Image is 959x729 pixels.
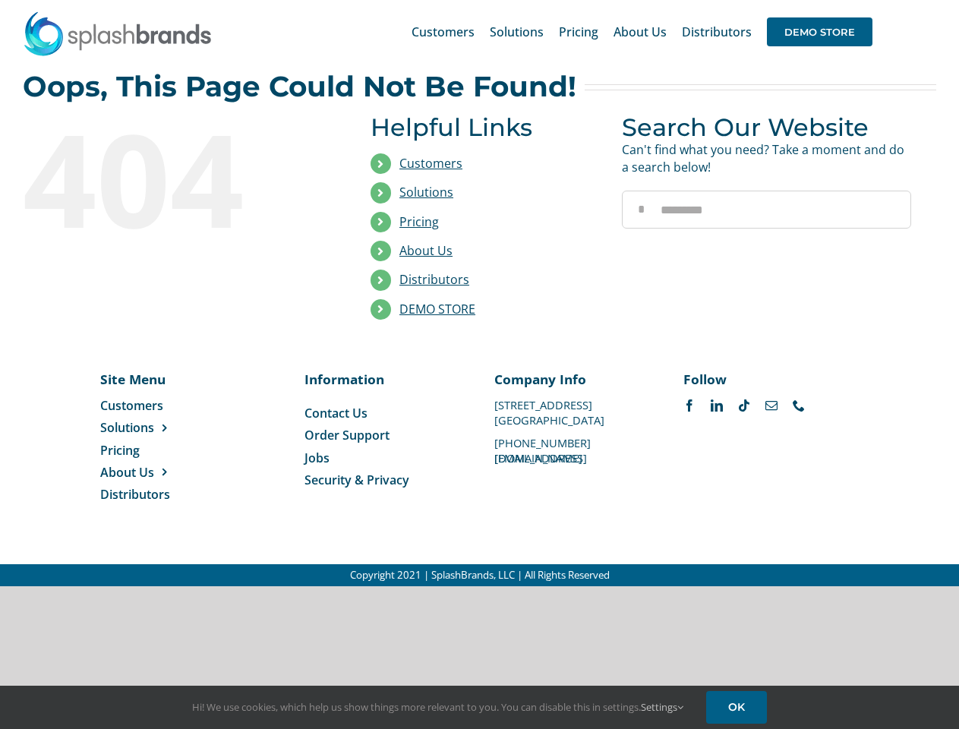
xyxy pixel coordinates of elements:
[304,472,409,488] span: Security & Privacy
[614,26,667,38] span: About Us
[100,464,203,481] a: About Us
[100,419,154,436] span: Solutions
[412,26,475,38] span: Customers
[399,155,462,172] a: Customers
[304,405,368,421] span: Contact Us
[23,71,576,102] h2: Oops, This Page Could Not Be Found!
[399,184,453,200] a: Solutions
[682,26,752,38] span: Distributors
[622,191,911,229] input: Search...
[559,26,598,38] span: Pricing
[765,399,778,412] a: mail
[304,450,465,466] a: Jobs
[304,427,465,443] a: Order Support
[399,271,469,288] a: Distributors
[100,486,203,503] a: Distributors
[412,8,475,56] a: Customers
[738,399,750,412] a: tiktok
[304,450,330,466] span: Jobs
[100,442,203,459] a: Pricing
[100,442,140,459] span: Pricing
[683,399,696,412] a: facebook
[494,370,655,388] p: Company Info
[711,399,723,412] a: linkedin
[371,113,599,141] h3: Helpful Links
[412,8,872,56] nav: Main Menu
[100,397,203,503] nav: Menu
[490,26,544,38] span: Solutions
[399,301,475,317] a: DEMO STORE
[641,700,683,714] a: Settings
[559,8,598,56] a: Pricing
[304,405,465,421] a: Contact Us
[683,370,844,388] p: Follow
[622,191,660,229] input: Search
[304,472,465,488] a: Security & Privacy
[23,11,213,56] img: SplashBrands.com Logo
[682,8,752,56] a: Distributors
[192,700,683,714] span: Hi! We use cookies, which help us show things more relevant to you. You can disable this in setti...
[304,405,465,489] nav: Menu
[767,8,872,56] a: DEMO STORE
[100,464,154,481] span: About Us
[100,419,203,436] a: Solutions
[793,399,805,412] a: phone
[100,397,203,414] a: Customers
[399,242,453,259] a: About Us
[304,370,465,388] p: Information
[100,486,170,503] span: Distributors
[767,17,872,46] span: DEMO STORE
[706,691,767,724] a: OK
[100,370,203,388] p: Site Menu
[622,141,911,175] p: Can't find what you need? Take a moment and do a search below!
[399,213,439,230] a: Pricing
[100,397,163,414] span: Customers
[23,113,312,242] div: 404
[622,113,911,141] h3: Search Our Website
[304,427,390,443] span: Order Support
